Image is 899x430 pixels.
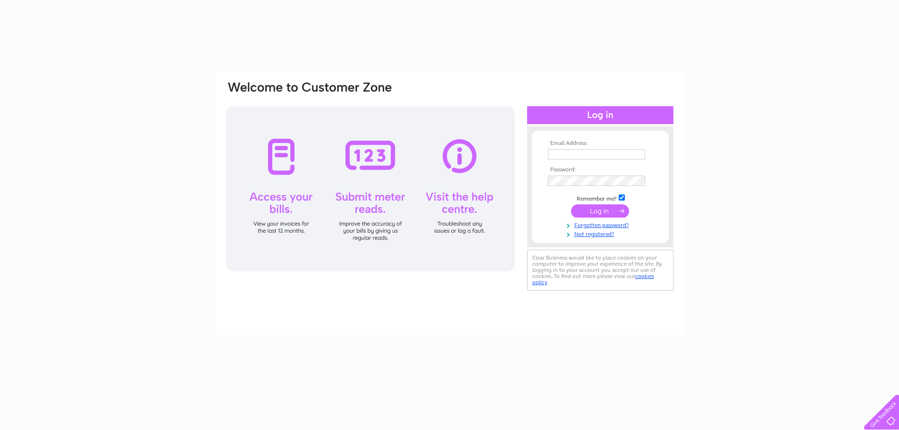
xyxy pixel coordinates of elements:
a: Forgotten password? [548,220,655,229]
th: Email Address: [546,140,655,147]
a: cookies policy [532,273,654,286]
a: Not registered? [548,229,655,238]
td: Remember me? [546,193,655,202]
div: Clear Business would like to place cookies on your computer to improve your experience of the sit... [527,250,673,291]
input: Submit [571,204,629,218]
th: Password: [546,167,655,173]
